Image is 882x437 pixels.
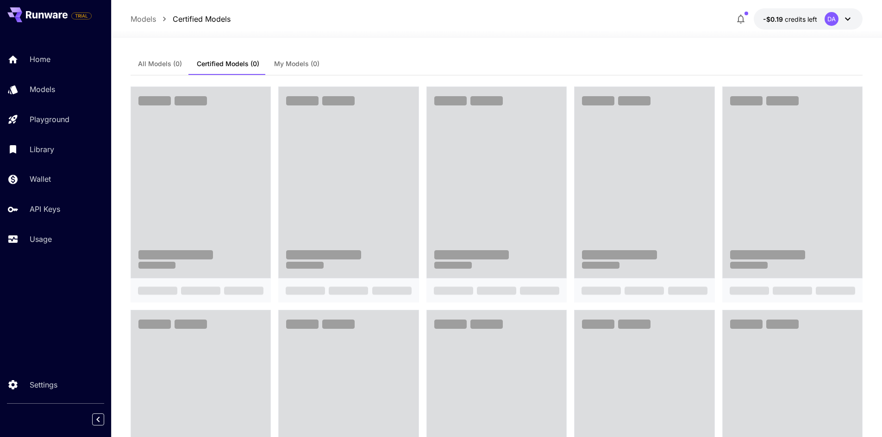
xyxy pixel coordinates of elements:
[131,13,231,25] nav: breadcrumb
[30,203,60,215] p: API Keys
[92,413,104,425] button: Collapse sidebar
[30,144,54,155] p: Library
[30,114,69,125] p: Playground
[274,60,319,68] span: My Models (0)
[754,8,863,30] button: -$0.19308DA
[763,14,817,24] div: -$0.19308
[825,12,838,26] div: DA
[30,379,57,390] p: Settings
[30,234,52,245] p: Usage
[785,15,817,23] span: credits left
[72,12,91,19] span: TRIAL
[197,60,259,68] span: Certified Models (0)
[30,54,50,65] p: Home
[30,173,51,185] p: Wallet
[138,60,182,68] span: All Models (0)
[131,13,156,25] a: Models
[30,84,55,95] p: Models
[71,10,92,21] span: Add your payment card to enable full platform functionality.
[763,15,785,23] span: -$0.19
[99,411,111,428] div: Collapse sidebar
[173,13,231,25] a: Certified Models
